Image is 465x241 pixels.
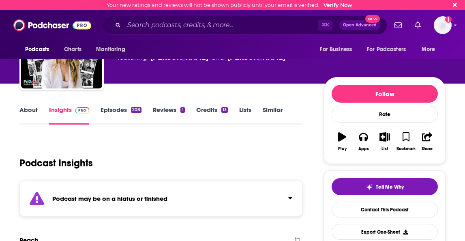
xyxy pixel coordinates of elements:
[332,224,438,240] button: Export One-Sheet
[19,181,302,217] section: Click to expand status details
[417,127,438,156] button: Share
[422,44,435,55] span: More
[332,202,438,217] a: Contact This Podcast
[445,16,452,23] svg: Email not verified
[367,44,406,55] span: For Podcasters
[75,107,89,114] img: Podchaser Pro
[19,157,93,169] h1: Podcast Insights
[391,18,405,32] a: Show notifications dropdown
[332,178,438,195] button: tell me why sparkleTell Me Why
[102,16,387,34] div: Search podcasts, credits, & more...
[318,20,333,30] span: ⌘ K
[416,42,446,57] button: open menu
[64,44,81,55] span: Charts
[358,146,369,151] div: Apps
[101,106,141,125] a: Episodes208
[59,42,86,57] a: Charts
[196,106,228,125] a: Credits13
[343,23,377,27] span: Open Advanced
[411,18,424,32] a: Show notifications dropdown
[153,106,184,125] a: Reviews1
[362,42,418,57] button: open menu
[434,16,452,34] img: User Profile
[338,146,347,151] div: Play
[396,146,416,151] div: Bookmark
[353,127,374,156] button: Apps
[434,16,452,34] span: Logged in as robin.richardson
[422,146,433,151] div: Share
[332,85,438,103] button: Follow
[19,42,60,57] button: open menu
[366,184,373,190] img: tell me why sparkle
[90,42,135,57] button: open menu
[376,184,404,190] span: Tell Me Why
[434,16,452,34] button: Show profile menu
[324,2,352,8] a: Verify Now
[49,106,89,125] a: InsightsPodchaser Pro
[314,42,362,57] button: open menu
[124,19,318,32] input: Search podcasts, credits, & more...
[332,106,438,123] div: Rate
[374,127,395,156] button: List
[339,20,380,30] button: Open AdvancedNew
[332,127,353,156] button: Play
[263,106,283,125] a: Similar
[320,44,352,55] span: For Business
[180,107,184,113] div: 1
[131,107,141,113] div: 208
[239,106,251,125] a: Lists
[19,106,38,125] a: About
[107,2,352,8] div: Your new ratings and reviews will not be shown publicly until your email is verified.
[381,146,388,151] div: List
[25,44,49,55] span: Podcasts
[395,127,416,156] button: Bookmark
[221,107,228,113] div: 13
[96,44,125,55] span: Monitoring
[365,15,380,23] span: New
[13,17,91,33] img: Podchaser - Follow, Share and Rate Podcasts
[52,195,167,202] strong: Podcast may be on a hiatus or finished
